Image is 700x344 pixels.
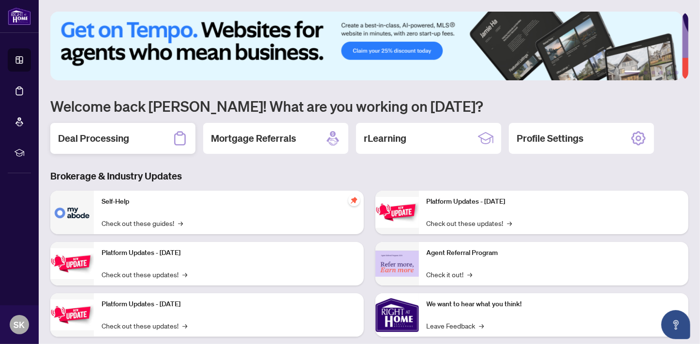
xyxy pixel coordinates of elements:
[468,269,473,280] span: →
[182,320,187,331] span: →
[102,269,187,280] a: Check out these updates!→
[427,196,681,207] p: Platform Updates - [DATE]
[8,7,31,25] img: logo
[50,248,94,279] img: Platform Updates - September 16, 2025
[427,269,473,280] a: Check it out!→
[661,310,690,339] button: Open asap
[182,269,187,280] span: →
[675,71,679,75] button: 6
[50,299,94,330] img: Platform Updates - July 21, 2025
[102,196,356,207] p: Self-Help
[348,194,360,206] span: pushpin
[102,248,356,258] p: Platform Updates - [DATE]
[50,169,688,183] h3: Brokerage & Industry Updates
[625,71,640,75] button: 1
[50,12,682,80] img: Slide 0
[427,299,681,310] p: We want to hear what you think!
[102,320,187,331] a: Check out these updates!→
[427,218,512,228] a: Check out these updates!→
[667,71,671,75] button: 5
[644,71,648,75] button: 2
[659,71,663,75] button: 4
[517,132,583,145] h2: Profile Settings
[375,293,419,337] img: We want to hear what you think!
[375,251,419,277] img: Agent Referral Program
[50,191,94,234] img: Self-Help
[211,132,296,145] h2: Mortgage Referrals
[364,132,406,145] h2: rLearning
[652,71,655,75] button: 3
[14,318,25,331] span: SK
[102,299,356,310] p: Platform Updates - [DATE]
[102,218,183,228] a: Check out these guides!→
[427,320,484,331] a: Leave Feedback→
[427,248,681,258] p: Agent Referral Program
[50,97,688,115] h1: Welcome back [PERSON_NAME]! What are you working on [DATE]?
[507,218,512,228] span: →
[479,320,484,331] span: →
[178,218,183,228] span: →
[375,197,419,227] img: Platform Updates - June 23, 2025
[58,132,129,145] h2: Deal Processing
